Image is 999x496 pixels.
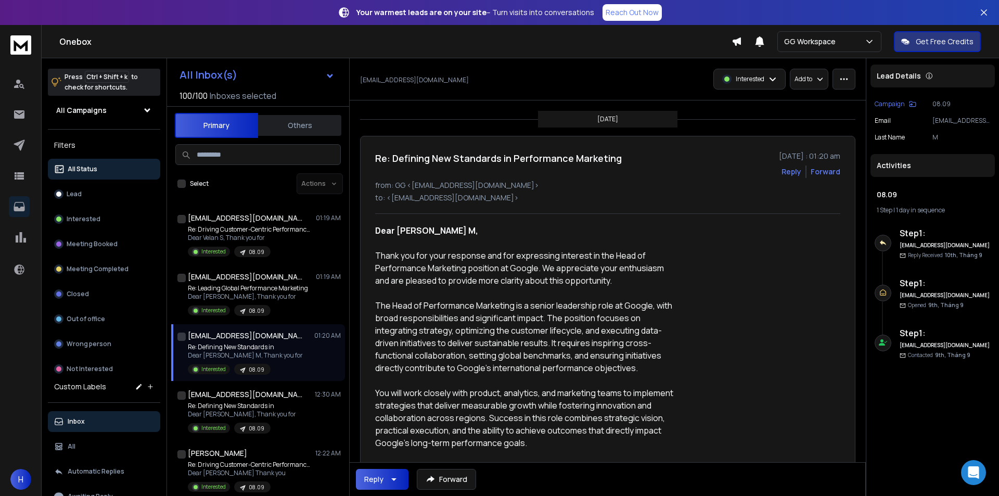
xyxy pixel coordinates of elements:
[67,290,89,298] p: Closed
[54,381,106,392] h3: Custom Labels
[68,165,97,173] p: All Status
[188,389,302,400] h1: [EMAIL_ADDRESS][DOMAIN_NAME]
[908,351,970,359] p: Contacted
[875,117,891,125] p: Email
[316,273,341,281] p: 01:19 AM
[811,167,840,177] div: Forward
[48,184,160,205] button: Lead
[67,340,111,348] p: Wrong person
[597,115,618,123] p: [DATE]
[48,159,160,180] button: All Status
[175,113,258,138] button: Primary
[870,154,995,177] div: Activities
[68,417,85,426] p: Inbox
[356,7,594,18] p: – Turn visits into conversations
[900,327,991,339] h6: Step 1 :
[188,461,313,469] p: Re: Driving Customer-Centric Performance Marketing
[877,71,921,81] p: Lead Details
[48,100,160,121] button: All Campaigns
[249,248,264,256] p: 08.09
[894,31,981,52] button: Get Free Credits
[908,251,982,259] p: Reply Received
[48,411,160,432] button: Inbox
[375,151,622,166] h1: Re: Defining New Standards in Performance Marketing
[48,334,160,354] button: Wrong person
[356,469,408,490] button: Reply
[314,332,341,340] p: 01:20 AM
[375,225,478,236] strong: Dear [PERSON_NAME] M,
[356,7,486,17] strong: Your warmest leads are on your site
[375,299,679,374] div: The Head of Performance Marketing is a senior leadership role at Google, with broad responsibilit...
[249,425,264,433] p: 08.09
[65,72,138,93] p: Press to check for shortcuts.
[932,133,991,142] p: M
[180,70,237,80] h1: All Inbox(s)
[908,301,964,309] p: Opened
[188,284,308,292] p: Re: Leading Global Performance Marketing
[188,272,302,282] h1: [EMAIL_ADDRESS][DOMAIN_NAME]
[188,351,303,360] p: Dear [PERSON_NAME] M, Thank you for
[67,265,129,273] p: Meeting Completed
[171,65,343,85] button: All Inbox(s)
[249,484,264,491] p: 08.09
[795,75,812,83] p: Add to
[67,190,82,198] p: Lead
[779,151,840,161] p: [DATE] : 01:20 am
[68,467,124,476] p: Automatic Replies
[48,138,160,152] h3: Filters
[900,227,991,239] h6: Step 1 :
[784,36,840,47] p: GG Workspace
[736,75,764,83] p: Interested
[417,469,476,490] button: Forward
[935,351,970,359] span: 9th, Tháng 9
[188,213,302,223] h1: [EMAIL_ADDRESS][DOMAIN_NAME]
[10,469,31,490] button: H
[210,90,276,102] h3: Inboxes selected
[945,251,982,259] span: 10th, Tháng 9
[315,449,341,457] p: 12:22 AM
[877,206,892,214] span: 1 Step
[875,100,905,108] p: Campaign
[201,424,226,432] p: Interested
[85,71,129,83] span: Ctrl + Shift + k
[201,248,226,256] p: Interested
[875,133,905,142] p: Last Name
[48,309,160,329] button: Out of office
[375,180,840,190] p: from: GG <[EMAIL_ADDRESS][DOMAIN_NAME]>
[188,225,313,234] p: Re: Driving Customer-Centric Performance Marketing
[188,330,302,341] h1: [EMAIL_ADDRESS][DOMAIN_NAME]
[67,215,100,223] p: Interested
[188,292,308,301] p: Dear [PERSON_NAME], Thank you for
[10,35,31,55] img: logo
[188,234,313,242] p: Dear Velan S, Thank you for
[67,240,118,248] p: Meeting Booked
[315,390,341,399] p: 12:30 AM
[375,249,679,287] div: Thank you for your response and for expressing interest in the Head of Performance Marketing posi...
[188,343,303,351] p: Re: Defining New Standards in
[48,461,160,482] button: Automatic Replies
[67,315,105,323] p: Out of office
[375,193,840,203] p: to: <[EMAIL_ADDRESS][DOMAIN_NAME]>
[249,366,264,374] p: 08.09
[900,241,991,249] h6: [EMAIL_ADDRESS][DOMAIN_NAME]
[48,259,160,279] button: Meeting Completed
[249,307,264,315] p: 08.09
[782,167,801,177] button: Reply
[201,307,226,314] p: Interested
[877,189,989,200] h1: 08.09
[201,483,226,491] p: Interested
[875,100,916,108] button: Campaign
[48,234,160,255] button: Meeting Booked
[68,442,75,451] p: All
[932,100,991,108] p: 08.09
[56,105,107,116] h1: All Campaigns
[877,206,989,214] div: |
[48,436,160,457] button: All
[48,209,160,230] button: Interested
[961,460,986,485] div: Open Intercom Messenger
[188,402,296,410] p: Re: Defining New Standards in
[188,410,296,418] p: Dear [PERSON_NAME], Thank you for
[896,206,945,214] span: 1 day in sequence
[375,387,679,449] div: You will work closely with product, analytics, and marketing teams to implement strategies that d...
[67,365,113,373] p: Not Interested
